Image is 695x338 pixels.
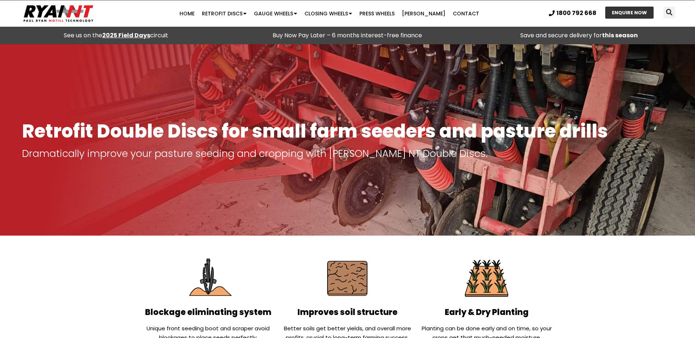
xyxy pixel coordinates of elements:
[605,7,654,19] a: ENQUIRE NOW
[612,10,647,15] span: ENQUIRE NOW
[235,30,459,41] p: Buy Now Pay Later – 6 months interest-free finance
[467,30,691,41] p: Save and secure delivery for
[176,6,198,21] a: Home
[449,6,483,21] a: Contact
[22,2,95,25] img: Ryan NT logo
[281,308,413,316] h2: Improves soil structure
[421,308,552,316] h2: Early & Dry Planting
[102,31,150,40] a: 2025 Field Days
[250,6,301,21] a: Gauge Wheels
[182,252,235,305] img: Eliminate Machine Blockages
[143,308,274,316] h2: Blockage eliminating system
[22,149,673,159] p: Dramatically improve your pasture seeding and cropping with [PERSON_NAME] NT Double Discs.
[301,6,356,21] a: Closing Wheels
[22,121,673,141] h1: Retrofit Double Discs for small farm seeders and pasture drills
[398,6,449,21] a: [PERSON_NAME]
[460,252,513,305] img: Plant Early & Dry
[4,30,228,41] div: See us on the circuit
[549,10,596,16] a: 1800 792 668
[602,31,638,40] strong: this season
[356,6,398,21] a: Press Wheels
[198,6,250,21] a: Retrofit Discs
[321,252,374,305] img: Protect soil structure
[557,10,596,16] span: 1800 792 668
[135,6,524,21] nav: Menu
[663,7,675,18] div: Search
